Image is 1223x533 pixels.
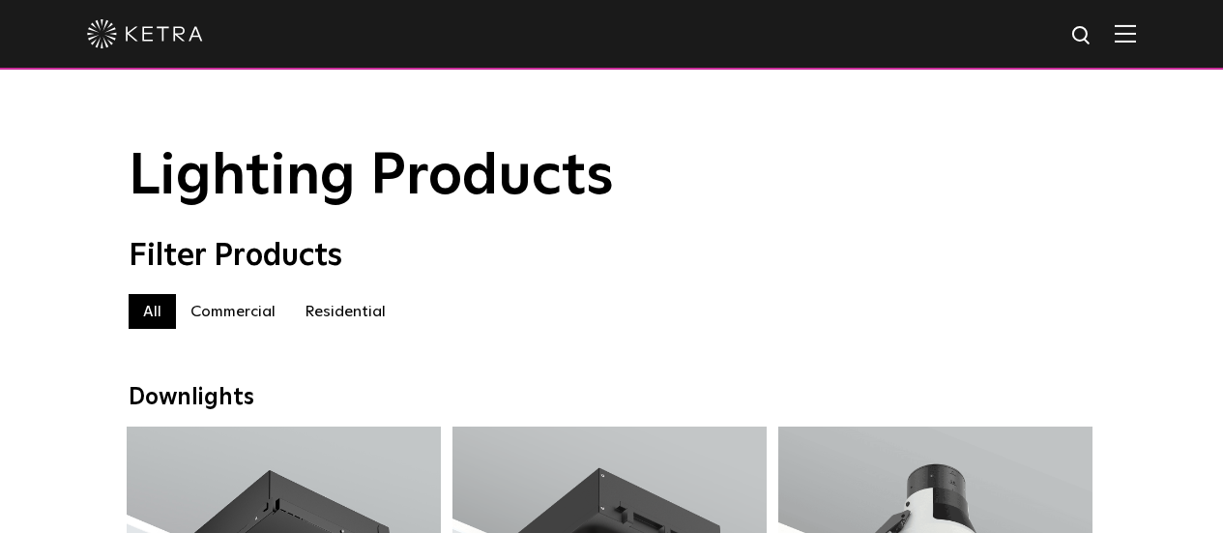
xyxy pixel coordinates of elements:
[129,148,614,206] span: Lighting Products
[1115,24,1136,43] img: Hamburger%20Nav.svg
[1070,24,1094,48] img: search icon
[290,294,400,329] label: Residential
[87,19,203,48] img: ketra-logo-2019-white
[129,294,176,329] label: All
[129,238,1095,275] div: Filter Products
[176,294,290,329] label: Commercial
[129,384,1095,412] div: Downlights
